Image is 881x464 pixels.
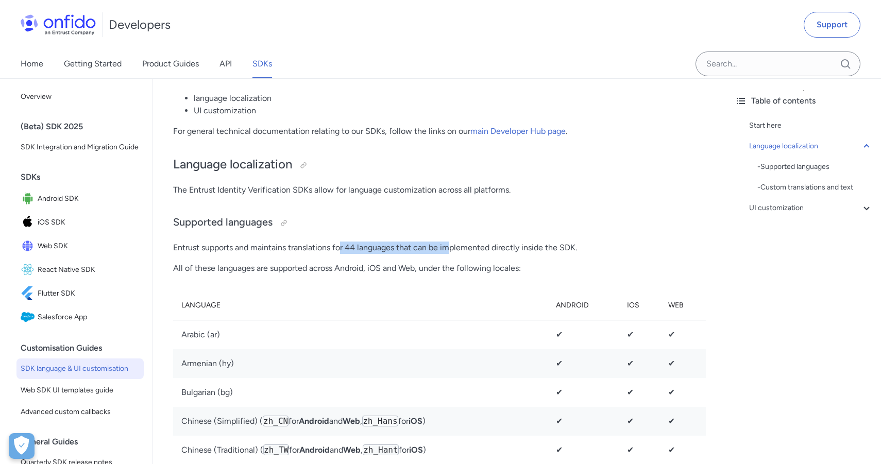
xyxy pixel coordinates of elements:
a: Web SDK UI templates guide [16,380,144,401]
span: Overview [21,91,140,103]
strong: Android [299,416,329,426]
span: Web SDK UI templates guide [21,384,140,397]
p: All of these languages are supported across Android, iOS and Web, under the following locales: [173,262,706,274]
img: Onfido Logo [21,14,96,35]
span: Web SDK [38,239,140,253]
a: SDKs [252,49,272,78]
span: Salesforce App [38,310,140,324]
td: ✔ [660,349,706,378]
td: ✔ [619,378,660,407]
p: Entrust supports and maintains translations for 44 languages that can be implemented directly ins... [173,242,706,254]
code: zh_Hant [363,444,398,455]
a: IconSalesforce AppSalesforce App [16,306,144,329]
td: ✔ [548,378,619,407]
th: Language [173,291,548,320]
span: iOS SDK [38,215,140,230]
li: language localization [194,92,706,105]
div: Cookie Preferences [9,433,35,459]
td: ✔ [619,320,660,349]
strong: iOS [409,416,422,426]
td: ✔ [660,407,706,436]
td: ✔ [548,407,619,436]
a: IconAndroid SDKAndroid SDK [16,187,144,210]
code: zh_TW [263,444,289,455]
img: IconSalesforce App [21,310,38,324]
img: IconReact Native SDK [21,263,38,277]
div: Customisation Guides [21,338,148,358]
img: IconAndroid SDK [21,192,38,206]
a: Home [21,49,43,78]
a: IconFlutter SDKFlutter SDK [16,282,144,305]
strong: Web [343,416,360,426]
div: Table of contents [735,95,873,107]
span: React Native SDK [38,263,140,277]
a: Overview [16,87,144,107]
span: SDK Integration and Migration Guide [21,141,140,153]
p: The Entrust Identity Verification SDKs allow for language customization across all platforms. [173,184,706,196]
td: ✔ [660,320,706,349]
p: For general technical documentation relating to our SDKs, follow the links on our . [173,125,706,138]
th: Web [660,291,706,320]
span: Flutter SDK [38,286,140,301]
h1: Developers [109,16,171,33]
code: zh_Hans [362,416,398,426]
td: Chinese (Simplified) ( for and , for ) [173,407,548,436]
button: Open Preferences [9,433,35,459]
span: Android SDK [38,192,140,206]
img: IconFlutter SDK [21,286,38,301]
td: ✔ [619,349,660,378]
td: ✔ [548,320,619,349]
a: -Supported languages [757,161,873,173]
div: SDKs [21,167,148,187]
a: Start here [749,119,873,132]
div: General Guides [21,432,148,452]
th: iOS [619,291,660,320]
a: IconiOS SDKiOS SDK [16,211,144,234]
h3: Supported languages [173,215,706,231]
strong: Web [343,445,361,455]
a: IconWeb SDKWeb SDK [16,235,144,257]
img: IconWeb SDK [21,239,38,253]
td: ✔ [660,378,706,407]
code: zh_CN [263,416,289,426]
a: Advanced custom callbacks [16,402,144,422]
a: -Custom translations and text [757,181,873,194]
input: Onfido search input field [696,51,860,76]
a: UI customization [749,202,873,214]
span: Advanced custom callbacks [21,406,140,418]
a: IconReact Native SDKReact Native SDK [16,259,144,281]
a: SDK language & UI customisation [16,358,144,379]
td: Bulgarian (bg) [173,378,548,407]
td: ✔ [619,407,660,436]
div: (Beta) SDK 2025 [21,116,148,137]
td: ✔ [548,349,619,378]
td: Armenian (hy) [173,349,548,378]
h2: Language localization [173,156,706,174]
td: Arabic (ar) [173,320,548,349]
a: Getting Started [64,49,122,78]
div: - Custom translations and text [757,181,873,194]
li: UI customization [194,105,706,117]
a: Support [804,12,860,38]
strong: iOS [409,445,423,455]
th: Android [548,291,619,320]
a: Product Guides [142,49,199,78]
a: SDK Integration and Migration Guide [16,137,144,158]
a: API [219,49,232,78]
span: SDK language & UI customisation [21,363,140,375]
a: Language localization [749,140,873,152]
strong: Android [299,445,330,455]
div: - Supported languages [757,161,873,173]
a: main Developer Hub page [470,126,566,136]
img: IconiOS SDK [21,215,38,230]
